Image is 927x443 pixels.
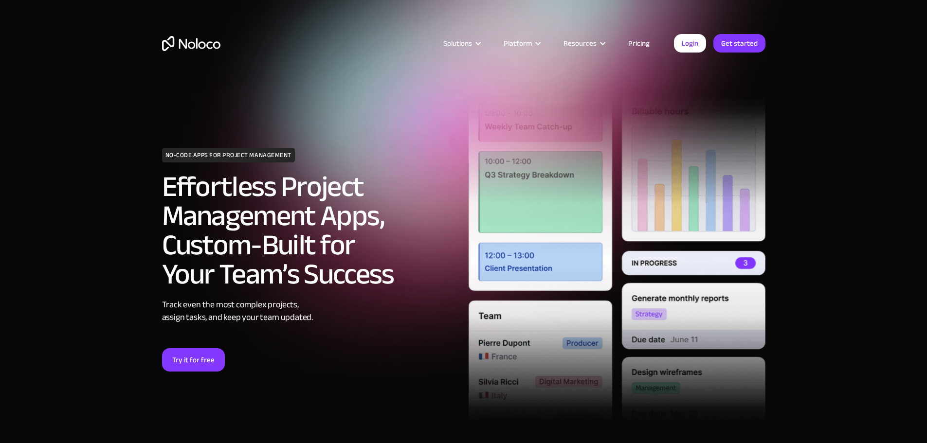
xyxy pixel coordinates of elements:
[674,34,706,53] a: Login
[162,172,459,289] h2: Effortless Project Management Apps, Custom-Built for Your Team’s Success
[563,37,597,50] div: Resources
[431,37,491,50] div: Solutions
[162,299,459,324] div: Track even the most complex projects, assign tasks, and keep your team updated.
[162,148,295,162] h1: NO-CODE APPS FOR PROJECT MANAGEMENT
[551,37,616,50] div: Resources
[162,36,220,51] a: home
[162,348,225,372] a: Try it for free
[713,34,765,53] a: Get started
[616,37,662,50] a: Pricing
[504,37,532,50] div: Platform
[443,37,472,50] div: Solutions
[491,37,551,50] div: Platform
